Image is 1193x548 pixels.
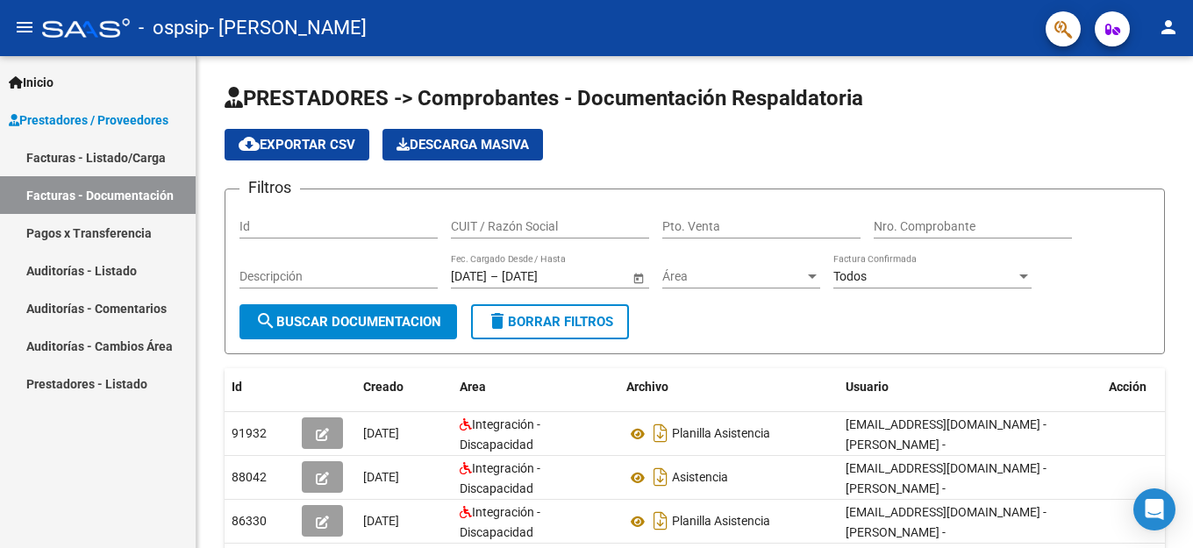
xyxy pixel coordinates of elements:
[14,17,35,38] mat-icon: menu
[239,133,260,154] mat-icon: cloud_download
[619,368,839,406] datatable-header-cell: Archivo
[363,514,399,528] span: [DATE]
[471,304,629,339] button: Borrar Filtros
[460,461,540,495] span: Integración - Discapacidad
[460,505,540,539] span: Integración - Discapacidad
[451,269,487,284] input: Fecha inicio
[833,269,867,283] span: Todos
[209,9,367,47] span: - [PERSON_NAME]
[846,505,1047,539] span: [EMAIL_ADDRESS][DOMAIN_NAME] - [PERSON_NAME] -
[382,129,543,160] button: Descarga Masiva
[502,269,588,284] input: Fecha fin
[490,269,498,284] span: –
[232,470,267,484] span: 88042
[487,310,508,331] mat-icon: delete
[239,175,300,200] h3: Filtros
[487,314,613,330] span: Borrar Filtros
[626,380,668,394] span: Archivo
[846,461,1047,495] span: [EMAIL_ADDRESS][DOMAIN_NAME] - [PERSON_NAME] -
[239,137,355,153] span: Exportar CSV
[139,9,209,47] span: - ospsip
[672,427,770,441] span: Planilla Asistencia
[846,417,1047,452] span: [EMAIL_ADDRESS][DOMAIN_NAME] - [PERSON_NAME] -
[839,368,1102,406] datatable-header-cell: Usuario
[672,471,728,485] span: Asistencia
[453,368,619,406] datatable-header-cell: Area
[255,310,276,331] mat-icon: search
[662,269,804,284] span: Área
[1158,17,1179,38] mat-icon: person
[363,470,399,484] span: [DATE]
[649,463,672,491] i: Descargar documento
[629,268,647,287] button: Open calendar
[255,314,441,330] span: Buscar Documentacion
[232,426,267,440] span: 91932
[225,86,863,110] span: PRESTADORES -> Comprobantes - Documentación Respaldatoria
[356,368,453,406] datatable-header-cell: Creado
[225,368,295,406] datatable-header-cell: Id
[9,110,168,130] span: Prestadores / Proveedores
[232,380,242,394] span: Id
[396,137,529,153] span: Descarga Masiva
[846,380,889,394] span: Usuario
[232,514,267,528] span: 86330
[460,417,540,452] span: Integración - Discapacidad
[460,380,486,394] span: Area
[239,304,457,339] button: Buscar Documentacion
[1133,488,1175,530] div: Open Intercom Messenger
[363,380,404,394] span: Creado
[649,507,672,535] i: Descargar documento
[649,419,672,447] i: Descargar documento
[9,73,54,92] span: Inicio
[672,515,770,529] span: Planilla Asistencia
[382,129,543,160] app-download-masive: Descarga masiva de comprobantes (adjuntos)
[1102,368,1189,406] datatable-header-cell: Acción
[1109,380,1147,394] span: Acción
[363,426,399,440] span: [DATE]
[225,129,369,160] button: Exportar CSV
